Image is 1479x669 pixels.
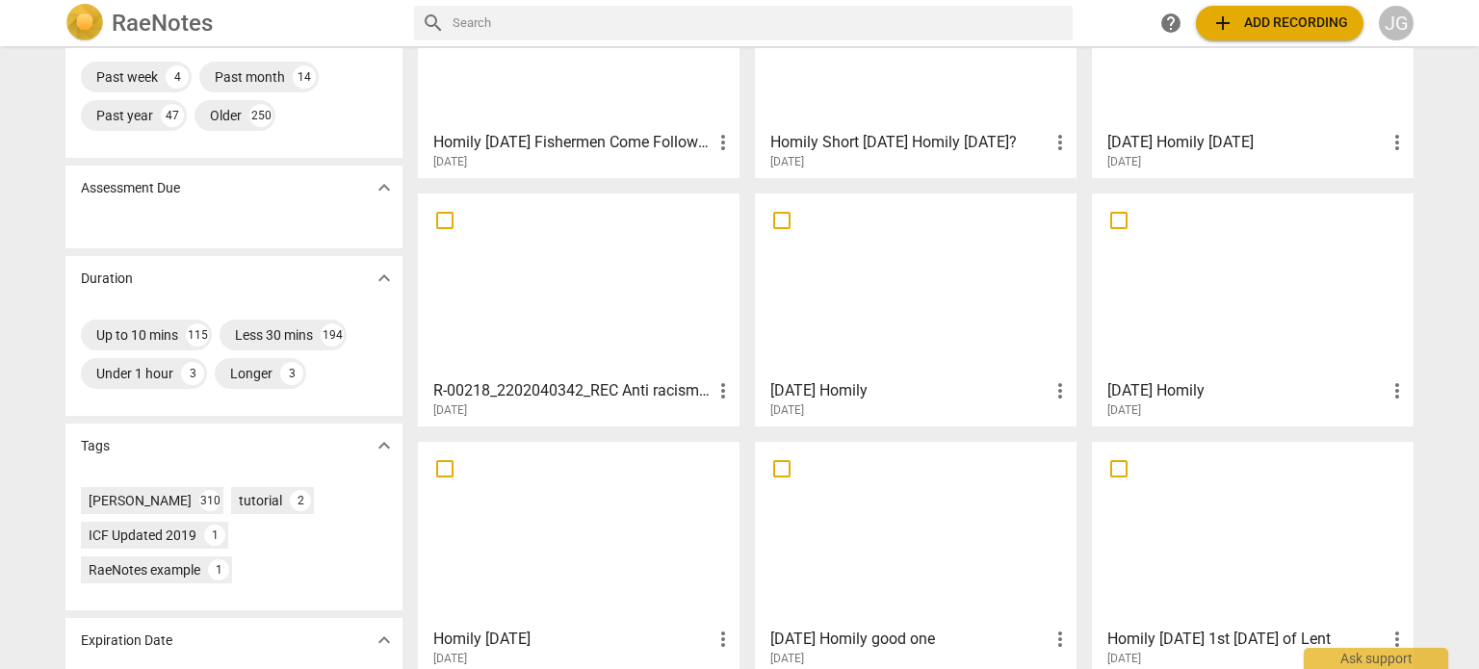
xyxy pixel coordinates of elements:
h3: November 8 2015 Homily [770,379,1049,402]
p: Assessment Due [81,178,180,198]
a: LogoRaeNotes [65,4,399,42]
a: Help [1154,6,1188,40]
div: Less 30 mins [235,325,313,345]
span: more_vert [1386,379,1409,402]
div: 115 [186,323,209,347]
h3: May 14 2022 Homily Saturday [1107,131,1386,154]
span: [DATE] [433,154,467,170]
span: [DATE] [433,651,467,667]
span: more_vert [1049,628,1072,651]
div: Up to 10 mins [96,325,178,345]
span: more_vert [1049,131,1072,154]
h3: March 8 2009 Homily good one [770,628,1049,651]
span: search [422,12,445,35]
div: Under 1 hour [96,364,173,383]
span: expand_more [373,267,396,290]
h3: R-00218_2202040342_REC Anti racism workshop this morning Homily on the Beattitudes Matt 5 1 thru 16 [433,379,712,402]
div: 4 [166,65,189,89]
div: tutorial [239,491,282,510]
span: [DATE] [770,154,804,170]
span: [DATE] [770,402,804,419]
span: more_vert [712,379,735,402]
span: more_vert [1386,131,1409,154]
h3: Homily 1 28 2022 Fishermen Come Follow me [433,131,712,154]
div: 3 [280,362,303,385]
button: JG [1379,6,1414,40]
a: Homily [DATE] 1st [DATE] of Lent[DATE] [1099,449,1407,666]
p: Duration [81,269,133,289]
div: 3 [181,362,204,385]
a: [DATE] Homily[DATE] [1099,200,1407,418]
a: R-00218_2202040342_REC Anti racism workshop this morning [PERSON_NAME] on the Beattitudes [PERSON... [425,200,733,418]
div: 47 [161,104,184,127]
div: Past year [96,106,153,125]
div: 250 [249,104,272,127]
h3: Homily April 21 2015 [433,628,712,651]
input: Search [453,8,1065,39]
span: [DATE] [433,402,467,419]
span: more_vert [712,131,735,154]
div: 194 [321,323,344,347]
button: Show more [370,173,399,202]
span: [DATE] [1107,154,1141,170]
a: Homily [DATE][DATE] [425,449,733,666]
span: expand_more [373,629,396,652]
p: Expiration Date [81,630,172,651]
span: [DATE] [1107,651,1141,667]
div: 14 [293,65,316,89]
a: [DATE] Homily[DATE] [762,200,1070,418]
span: help [1159,12,1182,35]
span: Add recording [1211,12,1348,35]
span: more_vert [1049,379,1072,402]
button: Show more [370,431,399,460]
button: Show more [370,626,399,655]
span: more_vert [712,628,735,651]
div: [PERSON_NAME] [89,491,192,510]
h3: March 15 2009 Homily [1107,379,1386,402]
span: [DATE] [1107,402,1141,419]
a: [DATE] Homily good one[DATE] [762,449,1070,666]
div: 2 [290,490,311,511]
h3: Homily Short Sat June 3 2022 Homily Pentecost? [770,131,1049,154]
div: Past week [96,67,158,87]
div: Past month [215,67,285,87]
span: [DATE] [770,651,804,667]
span: expand_more [373,434,396,457]
button: Upload [1196,6,1363,40]
div: Ask support [1304,648,1448,669]
div: RaeNotes example [89,560,200,579]
span: add [1211,12,1234,35]
img: Logo [65,4,104,42]
h2: RaeNotes [112,10,213,37]
h3: Homily March 1 2009 1st Sunday of Lent [1107,628,1386,651]
div: Older [210,106,242,125]
button: Show more [370,264,399,293]
span: more_vert [1386,628,1409,651]
span: expand_more [373,176,396,199]
div: ICF Updated 2019 [89,526,196,545]
div: 1 [204,525,225,546]
div: Longer [230,364,272,383]
div: 1 [208,559,229,580]
p: Tags [81,436,110,456]
div: 310 [199,490,221,511]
